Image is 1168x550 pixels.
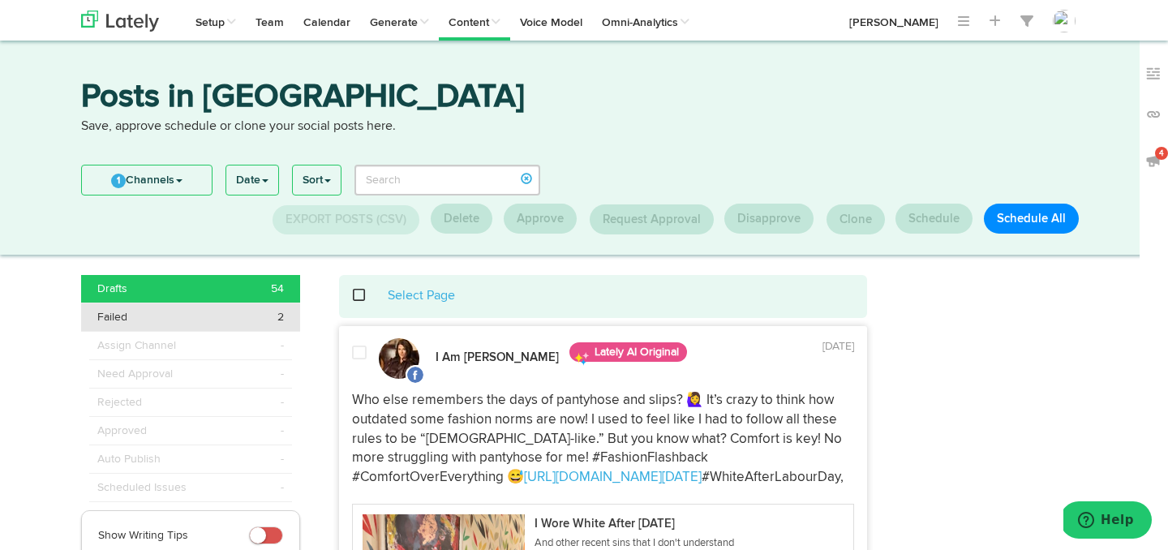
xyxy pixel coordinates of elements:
span: Scheduled Issues [97,479,187,496]
p: Save, approve schedule or clone your social posts here. [81,118,1087,136]
span: - [281,337,284,354]
strong: I Am [PERSON_NAME] [436,351,559,363]
a: Sort [293,165,341,195]
span: Auto Publish [97,451,161,467]
button: Request Approval [590,204,714,234]
button: Approve [504,204,577,234]
button: Export Posts (CSV) [273,205,419,234]
h3: Posts in [GEOGRAPHIC_DATA] [81,81,1087,118]
img: sparkles.png [573,350,590,367]
span: Failed [97,309,127,325]
span: Clone [839,213,872,226]
img: links_off.svg [1145,106,1162,122]
p: I Wore White After [DATE] [535,518,734,530]
a: Select Page [388,290,455,303]
button: Schedule All [984,204,1079,234]
p: Who else remembers the days of pantyhose and slips? 🙋‍♀️ It’s crazy to think how outdated some fa... [352,391,855,488]
button: Schedule [895,204,973,234]
span: - [281,451,284,467]
span: Assign Channel [97,337,176,354]
img: OhcUycdS6u5e6MDkMfFl [1053,10,1076,32]
button: Delete [431,204,492,234]
input: Search [354,165,540,196]
span: Lately AI Original [569,342,687,362]
span: - [281,394,284,410]
span: Need Approval [97,366,173,382]
span: Drafts [97,281,127,297]
span: - [281,423,284,439]
time: [DATE] [822,341,854,352]
span: 2 [277,309,284,325]
img: keywords_off.svg [1145,66,1162,82]
img: logo_lately_bg_light.svg [81,11,159,32]
a: Date [226,165,278,195]
a: [URL][DOMAIN_NAME][DATE] [524,471,702,484]
span: 54 [271,281,284,297]
span: 4 [1155,147,1168,160]
span: Show Writing Tips [98,530,188,541]
button: Clone [827,204,885,234]
span: Approved [97,423,147,439]
span: 1 [111,174,126,188]
span: Request Approval [603,213,701,226]
iframe: Opens a widget where you can find more information [1063,501,1152,542]
span: Rejected [97,394,142,410]
img: facebook.svg [406,365,425,385]
button: Disapprove [724,204,814,234]
img: picture [379,338,419,379]
span: - [281,479,284,496]
a: 1Channels [82,165,212,195]
img: announcements_off.svg [1145,153,1162,169]
p: And other recent sins that I don't understand [535,538,734,549]
span: - [281,366,284,382]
